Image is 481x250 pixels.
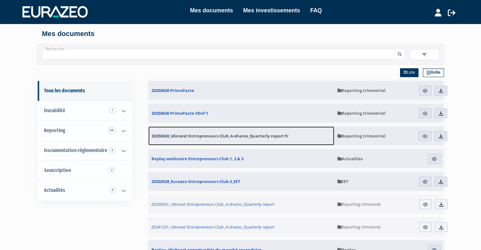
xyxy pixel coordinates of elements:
[38,161,132,180] a: Souscription2
[38,180,132,200] a: Actualités 4
[310,6,322,15] a: FAQ
[422,179,428,185] img: eye.svg
[148,126,334,145] a: 20250630_Idinvest Entrepreneurs Club_A-shares_Quarterly report fr
[44,107,65,113] span: Durabilité
[422,111,428,116] img: eye.svg
[151,179,240,184] span: 20250528_Eurazeo Entrepreneurs Club 3_EET
[148,81,334,100] a: 20250630 PrimoPacte
[42,49,395,59] input: Recherche
[438,179,444,185] img: download.svg
[44,167,71,173] span: Souscription
[38,121,132,141] a: Reporting 58
[438,133,444,139] img: download.svg
[337,133,385,139] span: Reporting trimestriel
[438,224,444,230] img: download.svg
[44,187,65,193] span: Actualités
[337,110,385,116] span: Reporting trimestriel
[109,147,115,153] span: 6
[422,224,428,230] img: eye.svg
[148,149,334,168] a: Replay webinaire Entrepreneurs Club 1, 2 & 3
[42,30,439,38] h4: Mes documents
[109,107,115,113] span: 1
[44,147,107,153] span: Documentation règlementaire
[109,187,115,193] span: 4
[151,88,194,93] span: 20250630 PrimoPacte
[422,202,428,207] img: eye.svg
[438,88,444,94] img: download.svg
[243,6,300,15] a: Mes investissements
[337,224,380,230] span: Reporting trimestriel
[148,217,335,237] a: 20241231_Idinvest Entrepreneurs Club_A-shares_Quarterly report
[422,88,428,94] img: eye.svg
[422,133,428,139] img: eye.svg
[438,202,444,207] img: download.svg
[337,156,363,162] span: Actualités
[431,156,437,162] img: eye.svg
[423,68,444,77] a: Grille
[400,68,418,77] a: Liste
[38,141,132,161] a: Documentation règlementaire 6
[44,127,65,133] span: Reporting
[148,104,334,123] a: 20250630 PrimoPacte VDef 1
[22,6,88,17] img: 1732889491-logotype_eurazeo_blanc_rvb.png
[337,201,380,207] span: Reporting trimestriel
[151,224,274,230] span: 20241231_Idinvest Entrepreneurs Club_A-shares_Quarterly report
[337,88,385,93] span: Reporting trimestriel
[438,111,444,116] img: download.svg
[426,70,431,75] img: grid.svg
[38,81,132,101] a: Tous les documents
[38,101,132,121] a: Durabilité 1
[148,172,334,191] a: 20250528_Eurazeo Entrepreneurs Club 3_EET
[109,167,115,173] span: 2
[151,133,288,139] span: 20250630_Idinvest Entrepreneurs Club_A-shares_Quarterly report fr
[151,156,244,162] span: Replay webinaire Entrepreneurs Club 1, 2 & 3
[151,110,208,116] span: 20250630 PrimoPacte VDef 1
[190,6,233,15] a: Mes documents
[148,194,335,214] a: 20250331_Idinvest Entrepreneurs Club_A-shares_Quarterly report
[108,127,115,133] span: 58
[151,201,274,207] span: 20250331_Idinvest Entrepreneurs Club_A-shares_Quarterly report
[337,179,348,184] span: EET
[422,52,427,58] img: filter.svg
